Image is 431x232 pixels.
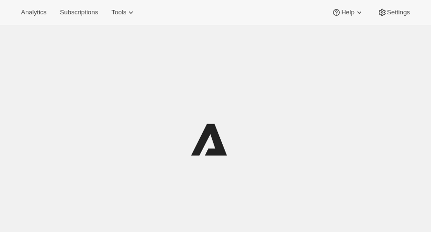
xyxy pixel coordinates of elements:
button: Tools [106,6,141,19]
span: Subscriptions [60,9,98,16]
span: Tools [111,9,126,16]
span: Analytics [21,9,46,16]
button: Subscriptions [54,6,104,19]
button: Help [326,6,369,19]
button: Analytics [15,6,52,19]
span: Help [341,9,354,16]
span: Settings [387,9,410,16]
button: Settings [372,6,416,19]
